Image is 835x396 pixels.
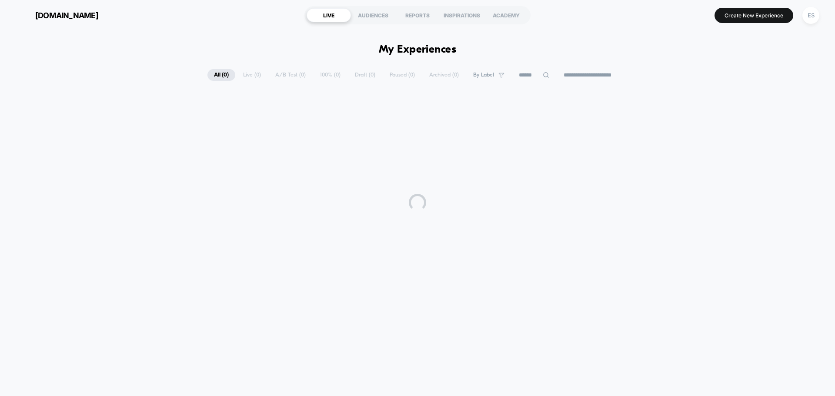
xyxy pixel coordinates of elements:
div: ES [802,7,819,24]
h1: My Experiences [379,43,457,56]
div: INSPIRATIONS [440,8,484,22]
div: ACADEMY [484,8,528,22]
span: All ( 0 ) [207,69,235,81]
div: AUDIENCES [351,8,395,22]
button: Create New Experience [715,8,793,23]
div: REPORTS [395,8,440,22]
button: ES [800,7,822,24]
button: [DOMAIN_NAME] [13,8,101,22]
span: [DOMAIN_NAME] [35,11,98,20]
div: LIVE [307,8,351,22]
span: By Label [473,72,494,78]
